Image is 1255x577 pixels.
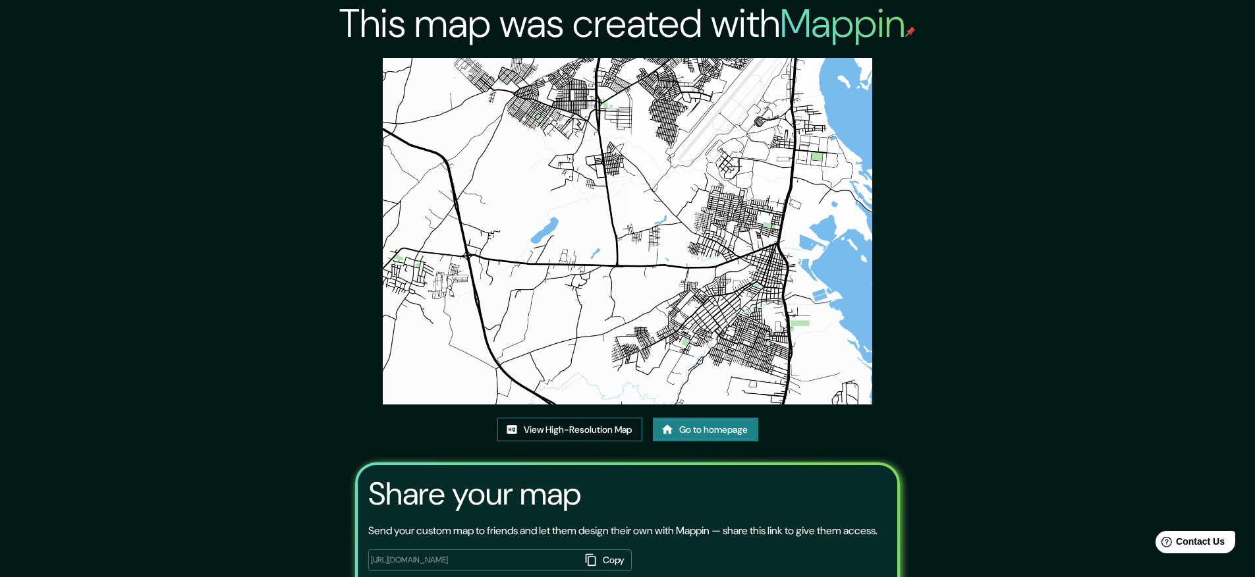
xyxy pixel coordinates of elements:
[368,476,581,512] h3: Share your map
[905,26,916,37] img: mappin-pin
[653,418,758,442] a: Go to homepage
[497,418,642,442] a: View High-Resolution Map
[383,58,872,404] img: created-map
[1138,526,1241,563] iframe: Help widget launcher
[580,549,632,571] button: Copy
[368,523,878,539] p: Send your custom map to friends and let them design their own with Mappin — share this link to gi...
